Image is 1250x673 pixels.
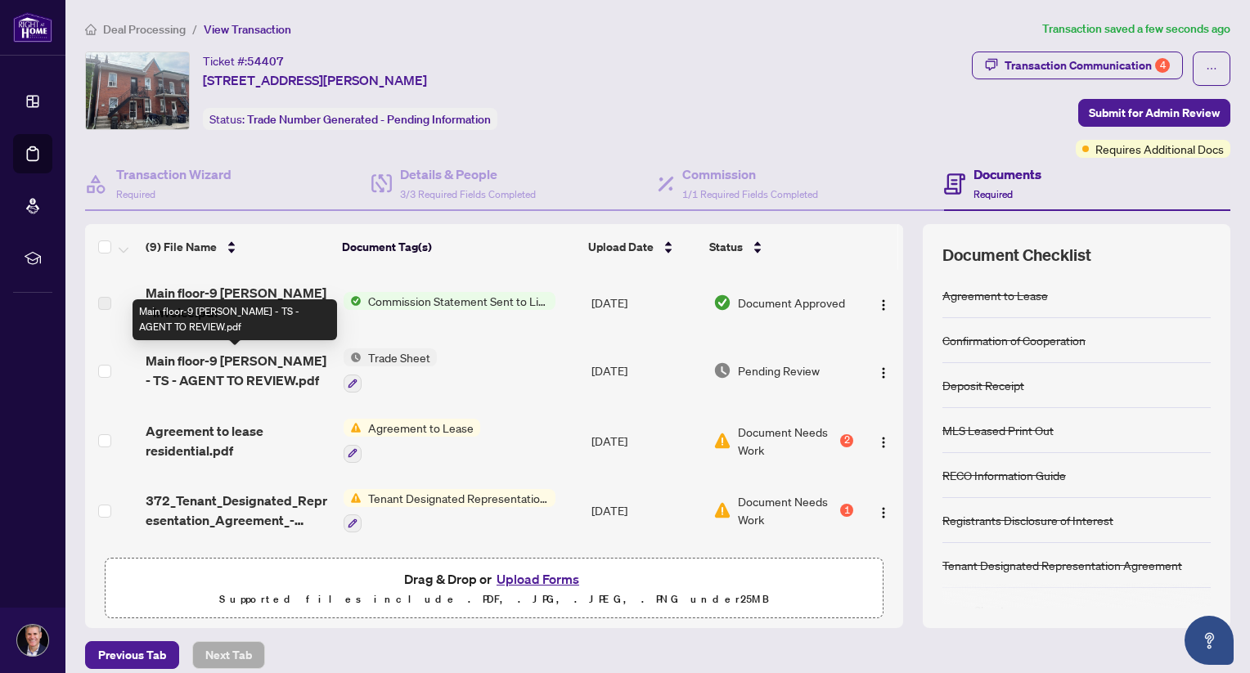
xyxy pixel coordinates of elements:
[738,294,845,312] span: Document Approved
[585,476,708,546] td: [DATE]
[344,348,437,393] button: Status IconTrade Sheet
[713,501,731,519] img: Document Status
[85,24,97,35] span: home
[738,361,820,379] span: Pending Review
[738,492,837,528] span: Document Needs Work
[870,428,897,454] button: Logo
[203,52,284,70] div: Ticket #:
[98,642,166,668] span: Previous Tab
[1005,52,1170,79] div: Transaction Communication
[344,489,555,533] button: Status IconTenant Designated Representation Agreement
[877,506,890,519] img: Logo
[146,238,217,256] span: (9) File Name
[203,108,497,130] div: Status:
[1078,99,1230,127] button: Submit for Admin Review
[942,421,1054,439] div: MLS Leased Print Out
[942,376,1024,394] div: Deposit Receipt
[1042,20,1230,38] article: Transaction saved a few seconds ago
[682,164,818,184] h4: Commission
[942,556,1182,574] div: Tenant Designated Representation Agreement
[192,20,197,38] li: /
[362,348,437,366] span: Trade Sheet
[840,434,853,447] div: 2
[146,421,330,460] span: Agreement to lease residential.pdf
[1089,100,1220,126] span: Submit for Admin Review
[1155,58,1170,73] div: 4
[870,289,897,316] button: Logo
[404,568,584,590] span: Drag & Drop or
[709,238,743,256] span: Status
[192,641,265,669] button: Next Tab
[86,52,189,129] img: IMG-C12320105_1.jpg
[247,54,284,69] span: 54407
[585,406,708,476] td: [DATE]
[840,504,853,517] div: 1
[203,70,427,90] span: [STREET_ADDRESS][PERSON_NAME]
[146,351,330,390] span: Main floor-9 [PERSON_NAME] - TS - AGENT TO REVIEW.pdf
[1095,140,1224,158] span: Requires Additional Docs
[877,298,890,312] img: Logo
[362,292,555,310] span: Commission Statement Sent to Listing Brokerage
[344,419,480,463] button: Status IconAgreement to Lease
[362,419,480,437] span: Agreement to Lease
[13,12,52,43] img: logo
[146,491,330,530] span: 372_Tenant_Designated_Representation_Agreement_-_PropTx-[PERSON_NAME] 1.pdf
[344,489,362,507] img: Status Icon
[870,497,897,523] button: Logo
[877,436,890,449] img: Logo
[942,244,1091,267] span: Document Checklist
[585,545,708,616] td: [DATE]
[204,22,291,37] span: View Transaction
[103,22,186,37] span: Deal Processing
[713,361,731,379] img: Document Status
[247,112,491,127] span: Trade Number Generated - Pending Information
[344,348,362,366] img: Status Icon
[1206,63,1217,74] span: ellipsis
[400,164,536,184] h4: Details & People
[973,164,1041,184] h4: Documents
[713,294,731,312] img: Document Status
[942,511,1113,529] div: Registrants Disclosure of Interest
[116,164,232,184] h4: Transaction Wizard
[582,224,703,270] th: Upload Date
[713,432,731,450] img: Document Status
[362,489,555,507] span: Tenant Designated Representation Agreement
[703,224,855,270] th: Status
[942,466,1066,484] div: RECO Information Guide
[877,366,890,379] img: Logo
[585,335,708,406] td: [DATE]
[344,292,555,310] button: Status IconCommission Statement Sent to Listing Brokerage
[85,641,179,669] button: Previous Tab
[1185,616,1234,665] button: Open asap
[116,188,155,200] span: Required
[870,357,897,384] button: Logo
[942,286,1048,304] div: Agreement to Lease
[973,188,1013,200] span: Required
[492,568,584,590] button: Upload Forms
[17,625,48,656] img: Profile Icon
[972,52,1183,79] button: Transaction Communication4
[400,188,536,200] span: 3/3 Required Fields Completed
[588,238,654,256] span: Upload Date
[139,224,336,270] th: (9) File Name
[133,299,337,340] div: Main floor-9 [PERSON_NAME] - TS - AGENT TO REVIEW.pdf
[344,419,362,437] img: Status Icon
[106,559,883,619] span: Drag & Drop orUpload FormsSupported files include .PDF, .JPG, .JPEG, .PNG under25MB
[146,283,330,322] span: Main floor-9 [PERSON_NAME] - Invoice.pdf
[585,270,708,335] td: [DATE]
[335,224,582,270] th: Document Tag(s)
[682,188,818,200] span: 1/1 Required Fields Completed
[942,331,1086,349] div: Confirmation of Cooperation
[344,292,362,310] img: Status Icon
[115,590,873,609] p: Supported files include .PDF, .JPG, .JPEG, .PNG under 25 MB
[738,423,837,459] span: Document Needs Work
